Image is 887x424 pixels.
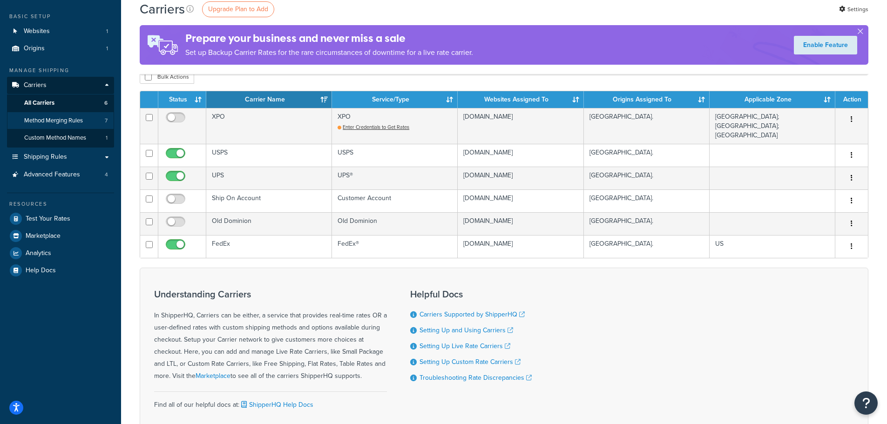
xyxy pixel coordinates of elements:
li: Method Merging Rules [7,112,114,129]
h3: Understanding Carriers [154,289,387,299]
a: Setting Up Custom Rate Carriers [420,357,521,367]
td: USPS [332,144,458,167]
td: [DOMAIN_NAME] [458,212,583,235]
span: Marketplace [26,232,61,240]
span: Carriers [24,81,47,89]
div: Basic Setup [7,13,114,20]
span: Method Merging Rules [24,117,83,125]
td: Ship On Account [206,189,332,212]
h4: Prepare your business and never miss a sale [185,31,473,46]
td: USPS [206,144,332,167]
img: ad-rules-rateshop-fe6ec290ccb7230408bd80ed9643f0289d75e0ffd9eb532fc0e269fcd187b520.png [140,25,185,65]
a: Marketplace [196,371,230,381]
th: Websites Assigned To: activate to sort column ascending [458,91,583,108]
li: Websites [7,23,114,40]
a: All Carriers 6 [7,94,114,112]
a: Carriers [7,77,114,94]
a: Setting Up and Using Carriers [420,325,513,335]
span: Upgrade Plan to Add [208,4,268,14]
a: Method Merging Rules 7 [7,112,114,129]
h3: Helpful Docs [410,289,532,299]
th: Action [835,91,868,108]
td: [DOMAIN_NAME] [458,235,583,258]
span: 7 [105,117,108,125]
button: Open Resource Center [854,391,878,415]
a: Analytics [7,245,114,262]
a: Marketplace [7,228,114,244]
li: All Carriers [7,94,114,112]
td: [DOMAIN_NAME] [458,167,583,189]
span: Advanced Features [24,171,80,179]
th: Applicable Zone: activate to sort column ascending [710,91,835,108]
div: Find all of our helpful docs at: [154,391,387,411]
td: [GEOGRAPHIC_DATA]. [584,189,710,212]
a: Upgrade Plan to Add [202,1,274,17]
span: Websites [24,27,50,35]
a: Websites 1 [7,23,114,40]
td: [DOMAIN_NAME] [458,189,583,212]
span: All Carriers [24,99,54,107]
td: [GEOGRAPHIC_DATA]; [GEOGRAPHIC_DATA]; [GEOGRAPHIC_DATA] [710,108,835,144]
td: Old Dominion [332,212,458,235]
a: Troubleshooting Rate Discrepancies [420,373,532,383]
li: Carriers [7,77,114,148]
span: Origins [24,45,45,53]
div: Manage Shipping [7,67,114,74]
a: Carriers Supported by ShipperHQ [420,310,525,319]
span: Custom Method Names [24,134,86,142]
th: Carrier Name: activate to sort column ascending [206,91,332,108]
a: Enter Credentials to Get Rates [338,123,409,131]
a: Origins 1 [7,40,114,57]
span: 6 [104,99,108,107]
td: [GEOGRAPHIC_DATA]. [584,108,710,144]
td: [GEOGRAPHIC_DATA]. [584,144,710,167]
a: Enable Feature [794,36,857,54]
td: Customer Account [332,189,458,212]
div: In ShipperHQ, Carriers can be either, a service that provides real-time rates OR a user-defined r... [154,289,387,382]
a: Advanced Features 4 [7,166,114,183]
td: [GEOGRAPHIC_DATA]. [584,167,710,189]
li: Advanced Features [7,166,114,183]
span: Test Your Rates [26,215,70,223]
td: [DOMAIN_NAME] [458,144,583,167]
li: Custom Method Names [7,129,114,147]
td: [DOMAIN_NAME] [458,108,583,144]
th: Origins Assigned To: activate to sort column ascending [584,91,710,108]
td: [GEOGRAPHIC_DATA]. [584,235,710,258]
a: Setting Up Live Rate Carriers [420,341,510,351]
span: Shipping Rules [24,153,67,161]
td: UPS [206,167,332,189]
td: Old Dominion [206,212,332,235]
th: Service/Type: activate to sort column ascending [332,91,458,108]
span: Enter Credentials to Get Rates [343,123,409,131]
td: [GEOGRAPHIC_DATA]. [584,212,710,235]
td: FedEx [206,235,332,258]
button: Bulk Actions [140,70,194,84]
a: Test Your Rates [7,210,114,227]
span: Analytics [26,249,51,257]
span: 1 [106,134,108,142]
span: 1 [106,45,108,53]
th: Status: activate to sort column ascending [158,91,206,108]
div: Resources [7,200,114,208]
a: Help Docs [7,262,114,279]
a: Custom Method Names 1 [7,129,114,147]
a: Settings [839,3,868,16]
a: ShipperHQ Help Docs [239,400,313,410]
span: Help Docs [26,267,56,275]
td: FedEx® [332,235,458,258]
li: Origins [7,40,114,57]
td: UPS® [332,167,458,189]
span: 1 [106,27,108,35]
td: XPO [206,108,332,144]
span: 4 [105,171,108,179]
p: Set up Backup Carrier Rates for the rare circumstances of downtime for a live rate carrier. [185,46,473,59]
a: Shipping Rules [7,148,114,166]
td: XPO [332,108,458,144]
td: US [710,235,835,258]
